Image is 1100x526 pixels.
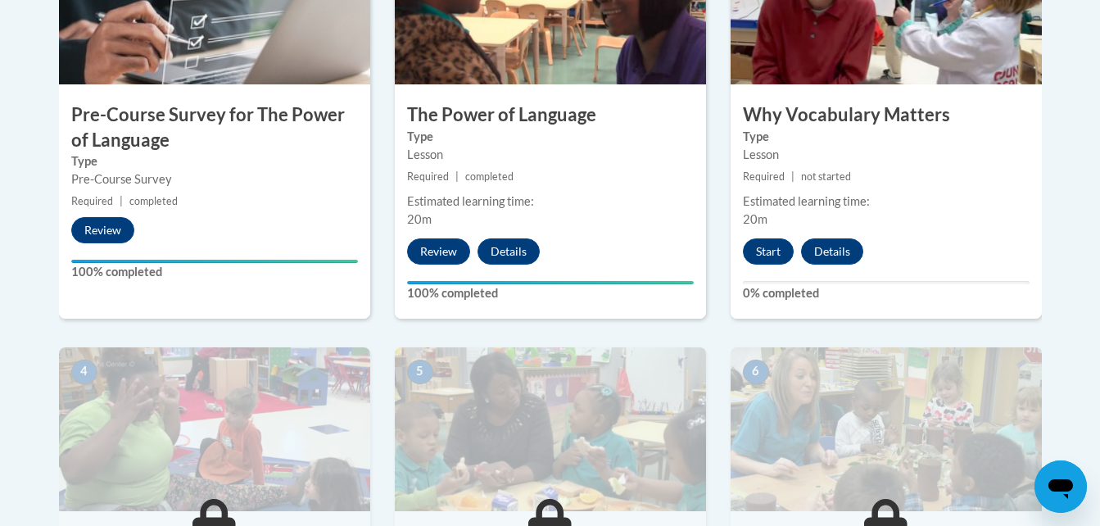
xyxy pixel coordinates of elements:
[731,347,1042,511] img: Course Image
[407,281,694,284] div: Your progress
[59,347,370,511] img: Course Image
[743,128,1030,146] label: Type
[71,360,97,384] span: 4
[743,193,1030,211] div: Estimated learning time:
[395,347,706,511] img: Course Image
[801,170,851,183] span: not started
[743,284,1030,302] label: 0% completed
[407,193,694,211] div: Estimated learning time:
[743,360,769,384] span: 6
[407,212,432,226] span: 20m
[731,102,1042,128] h3: Why Vocabulary Matters
[407,146,694,164] div: Lesson
[71,170,358,188] div: Pre-Course Survey
[59,102,370,153] h3: Pre-Course Survey for The Power of Language
[791,170,794,183] span: |
[407,238,470,265] button: Review
[743,146,1030,164] div: Lesson
[455,170,459,183] span: |
[71,260,358,263] div: Your progress
[71,195,113,207] span: Required
[407,284,694,302] label: 100% completed
[71,152,358,170] label: Type
[743,170,785,183] span: Required
[129,195,178,207] span: completed
[743,238,794,265] button: Start
[407,360,433,384] span: 5
[120,195,123,207] span: |
[478,238,540,265] button: Details
[1034,460,1087,513] iframe: Button to launch messaging window
[743,212,767,226] span: 20m
[71,263,358,281] label: 100% completed
[801,238,863,265] button: Details
[407,170,449,183] span: Required
[407,128,694,146] label: Type
[71,217,134,243] button: Review
[465,170,514,183] span: completed
[395,102,706,128] h3: The Power of Language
